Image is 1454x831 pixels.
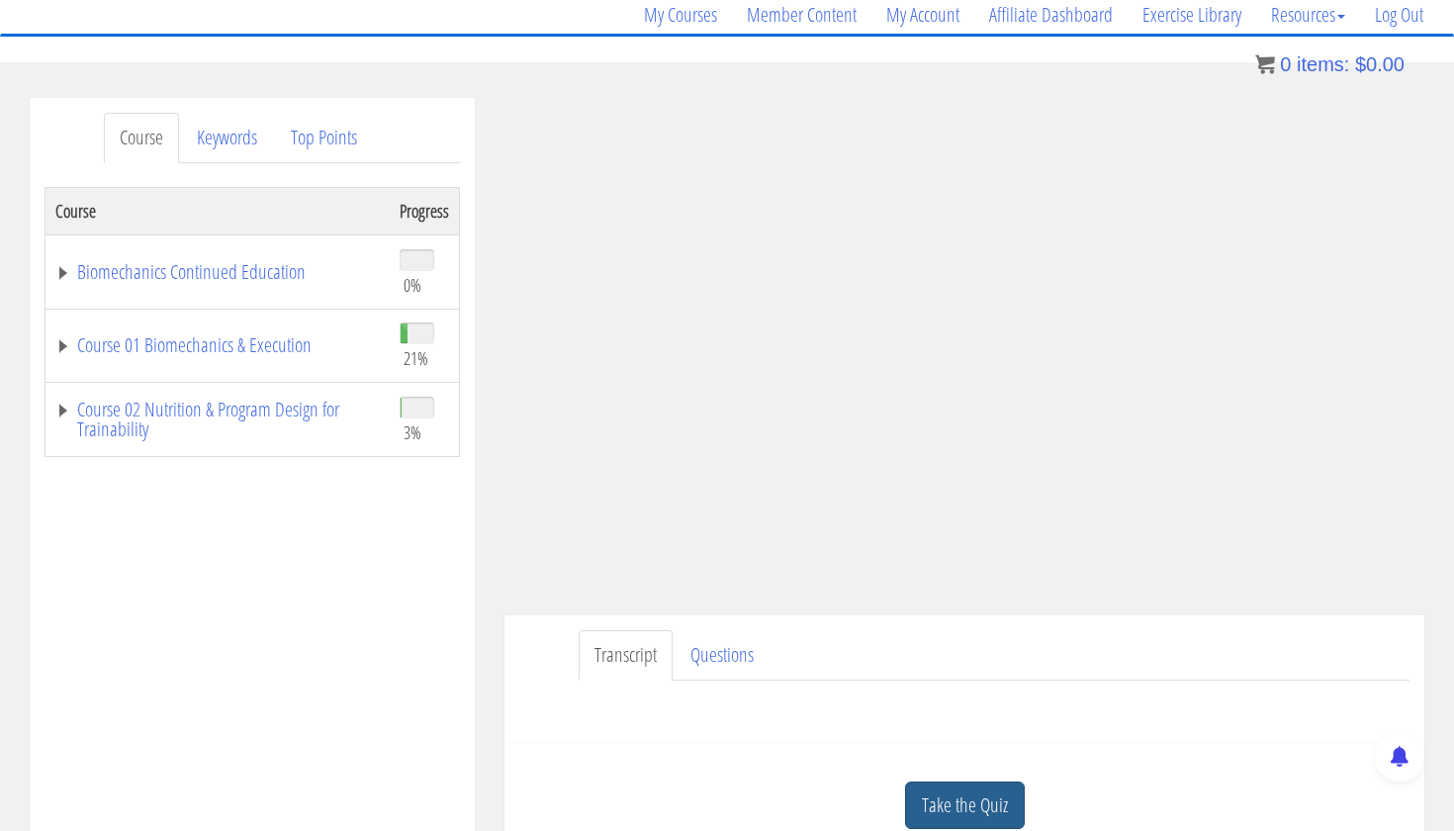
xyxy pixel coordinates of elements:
[104,113,179,163] a: Course
[1255,54,1275,74] img: icon11.png
[404,347,428,369] span: 21%
[55,262,380,282] a: Biomechanics Continued Education
[579,630,673,681] a: Transcript
[1255,53,1405,75] a: 0 items: $0.00
[404,274,421,296] span: 0%
[390,187,460,234] th: Progress
[675,630,770,681] a: Questions
[1297,53,1349,75] span: items:
[1355,53,1366,75] span: $
[1280,53,1291,75] span: 0
[905,782,1025,830] a: Take the Quiz
[55,400,380,439] a: Course 02 Nutrition & Program Design for Trainability
[1355,53,1405,75] bdi: 0.00
[55,335,380,355] a: Course 01 Biomechanics & Execution
[404,421,421,443] span: 3%
[45,187,391,234] th: Course
[275,113,373,163] a: Top Points
[181,113,273,163] a: Keywords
